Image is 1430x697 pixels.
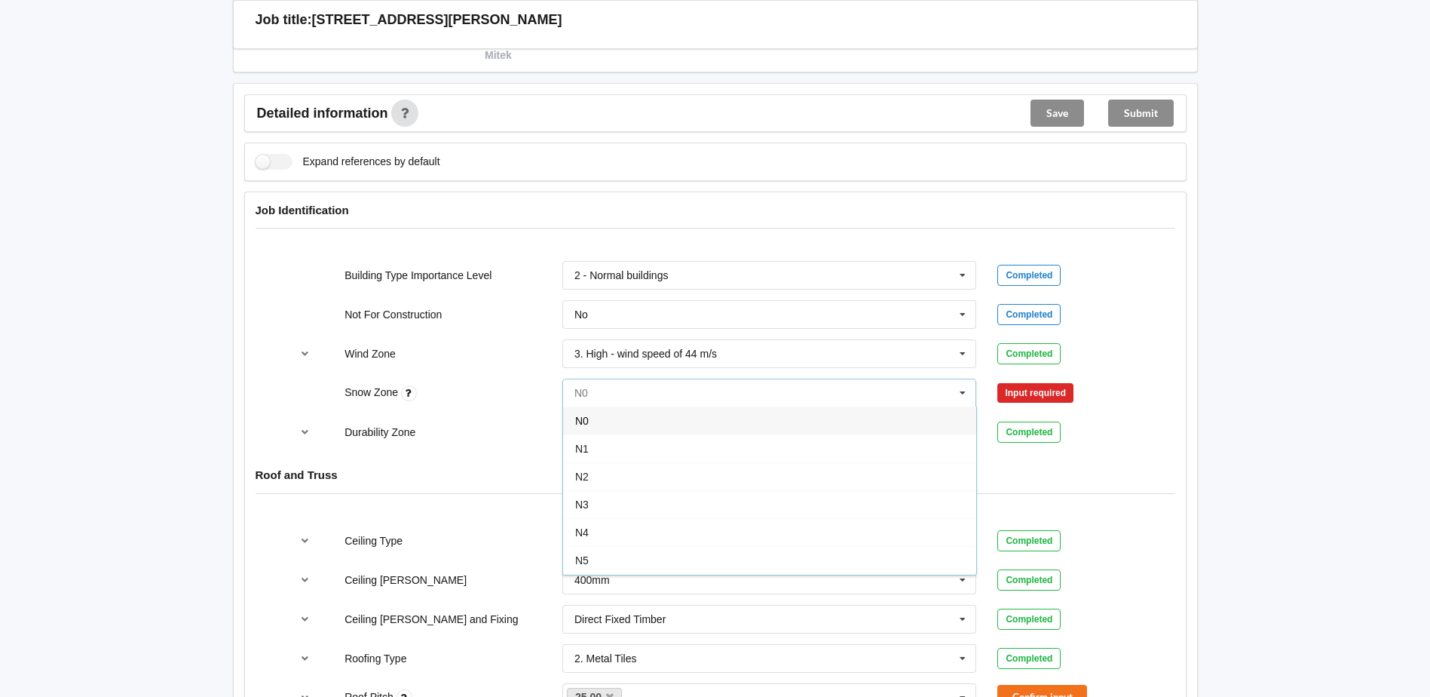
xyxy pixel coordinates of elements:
span: Detailed information [257,106,388,120]
span: N0 [575,415,589,427]
label: Snow Zone [344,386,401,398]
label: Durability Zone [344,426,415,438]
label: Not For Construction [344,309,442,321]
button: reference-toggle [290,340,320,367]
h3: [STREET_ADDRESS][PERSON_NAME] [312,11,562,29]
label: Building Type Importance Level [344,269,491,281]
label: Roofing Type [344,652,406,665]
div: 2 - Normal buildings [574,270,669,281]
button: reference-toggle [290,645,320,672]
div: Completed [997,570,1061,591]
h4: Roof and Truss [256,468,1175,482]
label: Wind Zone [344,348,396,360]
button: reference-toggle [290,567,320,594]
label: Ceiling [PERSON_NAME] [344,574,467,586]
button: reference-toggle [290,527,320,554]
div: Input required [997,383,1073,403]
h3: Job title: [256,11,312,29]
span: N4 [575,527,589,539]
div: Completed [997,304,1061,325]
div: Completed [997,530,1061,551]
button: reference-toggle [290,419,320,446]
label: Ceiling [PERSON_NAME] and Fixing [344,613,518,625]
div: Completed [997,265,1061,286]
div: Completed [997,422,1061,443]
button: reference-toggle [290,606,320,633]
span: N5 [575,554,589,567]
div: 2. Metal Tiles [574,653,636,664]
span: N1 [575,443,589,455]
h4: Job Identification [256,203,1175,217]
div: 3. High - wind speed of 44 m/s [574,348,717,359]
div: 400mm [574,575,610,585]
span: N2 [575,471,589,483]
span: N3 [575,499,589,511]
div: Direct Fixed Timber [574,614,666,625]
div: Completed [997,343,1061,364]
div: No [574,309,588,320]
label: Ceiling Type [344,535,403,547]
label: Expand references by default [256,154,440,170]
div: Completed [997,648,1061,669]
div: Completed [997,609,1061,630]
